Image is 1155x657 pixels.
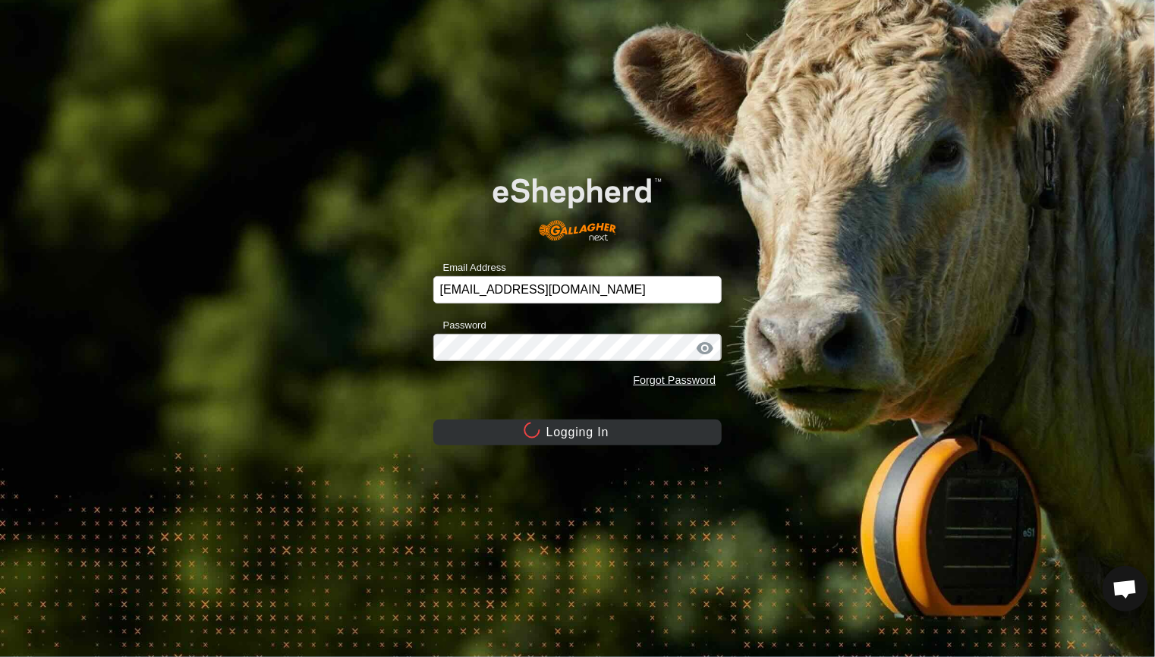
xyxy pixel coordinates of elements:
[462,154,693,253] img: E-shepherd Logo
[633,374,716,386] a: Forgot Password
[433,420,722,445] button: Logging In
[433,260,506,275] label: Email Address
[433,276,722,303] input: Email Address
[1103,566,1148,611] div: Open chat
[433,318,486,333] label: Password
